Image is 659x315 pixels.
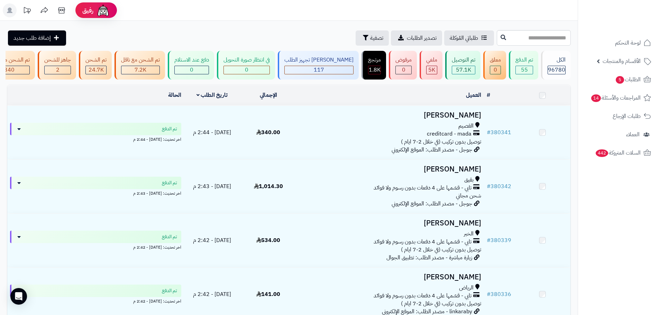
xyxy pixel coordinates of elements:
[487,236,511,244] a: #380339
[374,238,472,246] span: تابي - قسّمها على 4 دفعات بدون رسوم ولا فوائد
[452,56,475,64] div: تم التوصيل
[444,30,494,46] a: طلباتي المُوكلة
[44,56,71,64] div: جاهز للشحن
[260,91,277,99] a: الإجمالي
[490,56,501,64] div: معلق
[452,66,475,74] div: 57074
[254,182,283,191] span: 1,014.30
[396,66,411,74] div: 0
[418,51,444,80] a: ملغي 5K
[175,66,209,74] div: 0
[401,299,481,308] span: توصيل بدون تركيب (في خلال 2-7 ايام )
[285,66,353,74] div: 117
[392,200,472,208] span: جوجل - مصدر الطلب: الموقع الإلكتروني
[45,66,71,74] div: 2
[548,56,566,64] div: الكل
[10,135,181,142] div: اخر تحديث: [DATE] - 2:44 م
[284,56,354,64] div: [PERSON_NAME] تجهيز الطلب
[459,284,474,292] span: الرياض
[401,138,481,146] span: توصيل بدون تركيب (في خلال 2-7 ايام )
[487,290,491,298] span: #
[174,56,209,64] div: دفع عند الاستلام
[613,111,641,121] span: طلبات الإرجاع
[487,182,491,191] span: #
[427,130,472,138] span: creditcard - mada
[387,51,418,80] a: مرفوض 0
[507,51,540,80] a: تم الدفع 55
[456,66,471,74] span: 57.1K
[626,130,640,139] span: العملاء
[193,290,231,298] span: [DATE] - 2:42 م
[13,34,51,42] span: إضافة طلب جديد
[245,66,248,74] span: 0
[466,91,481,99] a: العميل
[10,243,181,250] div: اخر تحديث: [DATE] - 2:42 م
[299,219,481,227] h3: [PERSON_NAME]
[10,297,181,304] div: اخر تحديث: [DATE] - 2:42 م
[193,236,231,244] span: [DATE] - 2:42 م
[18,3,36,19] a: تحديثات المنصة
[299,273,481,281] h3: [PERSON_NAME]
[494,66,497,74] span: 0
[10,288,27,305] div: Open Intercom Messenger
[450,34,478,42] span: طلباتي المُوكلة
[487,290,511,298] a: #380336
[4,66,15,74] span: 340
[582,145,655,161] a: السلات المتروكة442
[193,128,231,137] span: [DATE] - 2:44 م
[458,122,474,130] span: القصيم
[444,51,482,80] a: تم التوصيل 57.1K
[615,76,624,84] span: 5
[162,233,177,240] span: تم الدفع
[8,30,66,46] a: إضافة طلب جديد
[162,126,177,132] span: تم الدفع
[487,182,511,191] a: #380342
[395,56,412,64] div: مرفوض
[464,230,474,238] span: الخبر
[595,148,641,158] span: السلات المتروكة
[595,149,608,157] span: 442
[368,56,381,64] div: مرتجع
[515,56,533,64] div: تم الدفع
[166,51,216,80] a: دفع عند الاستلام 0
[582,108,655,124] a: طلبات الإرجاع
[314,66,324,74] span: 117
[193,182,231,191] span: [DATE] - 2:43 م
[86,66,106,74] div: 24718
[516,66,533,74] div: 55
[427,66,437,74] div: 4999
[407,34,437,42] span: تصدير الطلبات
[190,66,193,74] span: 0
[490,66,501,74] div: 0
[356,30,389,46] button: تصفية
[162,179,177,186] span: تم الدفع
[487,236,491,244] span: #
[223,56,270,64] div: في انتظار صورة التحويل
[368,66,381,74] div: 1849
[360,51,387,80] a: مرتجع 1.8K
[402,66,405,74] span: 0
[224,66,269,74] div: 0
[582,90,655,106] a: المراجعات والأسئلة14
[582,71,655,88] a: الطلبات5
[121,56,160,64] div: تم الشحن مع ناقل
[256,128,280,137] span: 340.00
[77,51,113,80] a: تم الشحن 24.7K
[591,93,641,103] span: المراجعات والأسئلة
[196,91,228,99] a: تاريخ الطلب
[370,34,383,42] span: تصفية
[482,51,507,80] a: معلق 0
[582,126,655,143] a: العملاء
[369,66,381,74] span: 1.8K
[521,66,528,74] span: 55
[428,66,435,74] span: 5K
[113,51,166,80] a: تم الشحن مع ناقل 7.2K
[89,66,104,74] span: 24.7K
[487,128,511,137] a: #380341
[36,51,77,80] a: جاهز للشحن 2
[540,51,572,80] a: الكل96780
[276,51,360,80] a: [PERSON_NAME] تجهيز الطلب 117
[56,66,60,74] span: 2
[582,35,655,51] a: لوحة التحكم
[591,94,601,102] span: 14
